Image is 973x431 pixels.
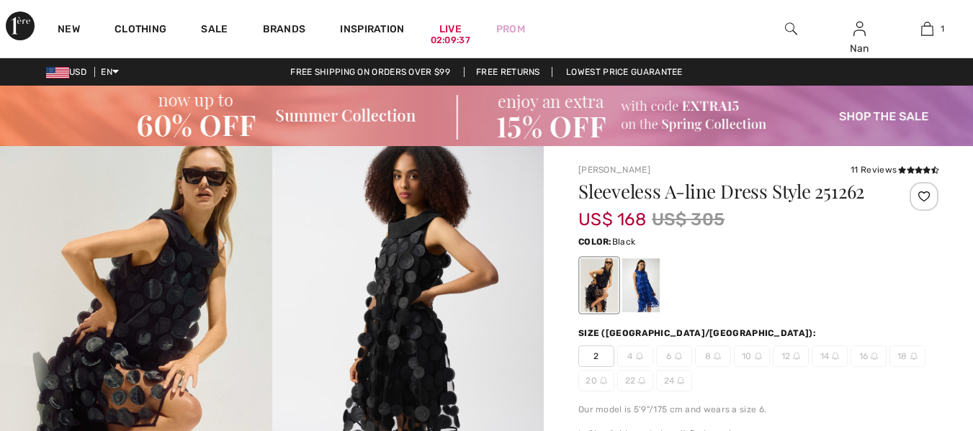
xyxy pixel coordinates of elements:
[793,353,800,360] img: ring-m.svg
[555,67,694,77] a: Lowest Price Guarantee
[734,345,770,367] span: 10
[638,377,645,384] img: ring-m.svg
[910,353,918,360] img: ring-m.svg
[851,163,938,176] div: 11 Reviews
[677,377,684,384] img: ring-m.svg
[656,370,692,391] span: 24
[464,67,552,77] a: Free Returns
[46,67,92,77] span: USD
[578,182,879,201] h1: Sleeveless A-line Dress Style 251262
[871,353,878,360] img: ring-m.svg
[578,345,614,367] span: 2
[714,353,721,360] img: ring-m.svg
[612,237,636,247] span: Black
[578,403,938,416] div: Our model is 5'9"/175 cm and wears a size 6.
[617,370,653,391] span: 22
[894,20,961,37] a: 1
[853,20,866,37] img: My Info
[439,22,462,37] a: Live02:09:37
[617,345,653,367] span: 4
[636,353,643,360] img: ring-m.svg
[853,22,866,35] a: Sign In
[889,345,925,367] span: 18
[832,353,839,360] img: ring-m.svg
[755,353,762,360] img: ring-m.svg
[578,237,612,247] span: Color:
[578,327,819,340] div: Size ([GEOGRAPHIC_DATA]/[GEOGRAPHIC_DATA]):
[652,207,725,232] span: US$ 305
[58,23,80,38] a: New
[340,23,404,38] span: Inspiration
[851,345,887,367] span: 16
[656,345,692,367] span: 6
[622,259,660,313] div: Royal Sapphire 163
[580,259,618,313] div: Black
[46,67,69,78] img: US Dollar
[578,165,650,175] a: [PERSON_NAME]
[578,195,646,230] span: US$ 168
[201,23,228,38] a: Sale
[578,370,614,391] span: 20
[812,345,848,367] span: 14
[695,345,731,367] span: 8
[785,20,797,37] img: search the website
[826,41,893,56] div: Nan
[115,23,166,38] a: Clothing
[773,345,809,367] span: 12
[675,353,682,360] img: ring-m.svg
[6,12,35,40] img: 1ère Avenue
[941,22,944,35] span: 1
[921,20,933,37] img: My Bag
[431,34,470,47] div: 02:09:37
[279,67,462,77] a: Free shipping on orders over $99
[496,22,525,37] a: Prom
[600,377,607,384] img: ring-m.svg
[101,67,119,77] span: EN
[263,23,306,38] a: Brands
